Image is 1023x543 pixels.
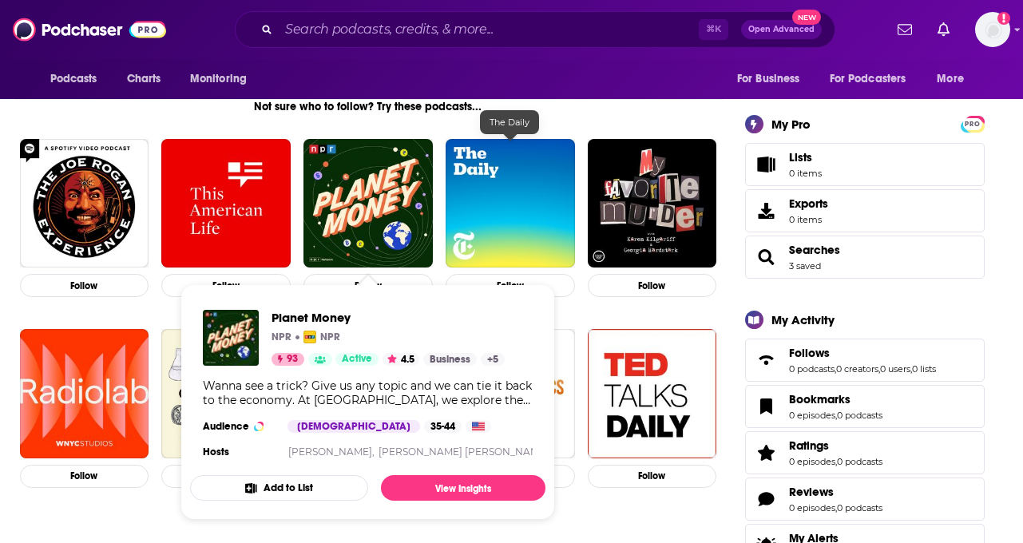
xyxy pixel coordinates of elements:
[588,139,717,268] img: My Favorite Murder with Karen Kilgariff and Georgia Hardstark
[789,260,821,271] a: 3 saved
[745,385,985,428] span: Bookmarks
[303,139,433,268] img: Planet Money
[789,214,828,225] span: 0 items
[751,246,783,268] a: Searches
[179,64,268,94] button: open menu
[830,68,906,90] span: For Podcasters
[381,475,545,501] a: View Insights
[789,410,835,421] a: 0 episodes
[287,351,298,367] span: 93
[963,117,982,129] a: PRO
[161,274,291,297] button: Follow
[997,12,1010,25] svg: Add a profile image
[836,363,878,375] a: 0 creators
[789,502,835,513] a: 0 episodes
[20,465,149,488] button: Follow
[837,502,882,513] a: 0 podcasts
[203,420,275,433] h3: Audience
[13,14,166,45] img: Podchaser - Follow, Share and Rate Podcasts
[203,446,229,458] h4: Hosts
[835,456,837,467] span: ,
[931,16,956,43] a: Show notifications dropdown
[751,349,783,371] a: Follows
[737,68,800,90] span: For Business
[937,68,964,90] span: More
[891,16,918,43] a: Show notifications dropdown
[771,117,811,132] div: My Pro
[789,346,936,360] a: Follows
[745,339,985,382] span: Follows
[379,446,551,458] a: [PERSON_NAME] [PERSON_NAME],
[424,420,462,433] div: 35-44
[726,64,820,94] button: open menu
[789,438,829,453] span: Ratings
[835,410,837,421] span: ,
[837,456,882,467] a: 0 podcasts
[190,475,368,501] button: Add to List
[335,353,379,366] a: Active
[792,10,821,25] span: New
[161,139,291,268] img: This American Life
[481,353,505,366] a: +5
[745,236,985,279] span: Searches
[127,68,161,90] span: Charts
[287,420,420,433] div: [DEMOGRAPHIC_DATA]
[342,351,372,367] span: Active
[288,446,375,458] a: [PERSON_NAME],
[588,274,717,297] button: Follow
[235,11,835,48] div: Search podcasts, credits, & more...
[789,346,830,360] span: Follows
[383,353,419,366] button: 4.5
[789,485,834,499] span: Reviews
[789,363,835,375] a: 0 podcasts
[878,363,880,375] span: ,
[751,395,783,418] a: Bookmarks
[279,17,699,42] input: Search podcasts, credits, & more...
[39,64,118,94] button: open menu
[771,312,835,327] div: My Activity
[837,410,882,421] a: 0 podcasts
[789,438,882,453] a: Ratings
[588,465,717,488] button: Follow
[975,12,1010,47] img: User Profile
[20,139,149,268] img: The Joe Rogan Experience
[190,68,247,90] span: Monitoring
[272,310,505,325] a: Planet Money
[20,329,149,458] img: Radiolab
[303,331,340,343] a: NPRNPR
[963,118,982,130] span: PRO
[161,329,291,458] img: Ologies with Alie Ward
[789,485,882,499] a: Reviews
[835,363,836,375] span: ,
[50,68,97,90] span: Podcasts
[14,100,724,113] div: Not sure who to follow? Try these podcasts...
[789,196,828,211] span: Exports
[303,331,316,343] img: NPR
[20,274,149,297] button: Follow
[751,153,783,176] span: Lists
[745,143,985,186] a: Lists
[789,392,851,406] span: Bookmarks
[975,12,1010,47] span: Logged in as dkcmediatechnyc
[910,363,912,375] span: ,
[926,64,984,94] button: open menu
[751,488,783,510] a: Reviews
[789,456,835,467] a: 0 episodes
[446,139,575,268] img: The Daily
[975,12,1010,47] button: Show profile menu
[745,189,985,232] a: Exports
[203,310,259,366] img: Planet Money
[161,465,291,488] button: Follow
[789,243,840,257] a: Searches
[480,110,539,134] div: The Daily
